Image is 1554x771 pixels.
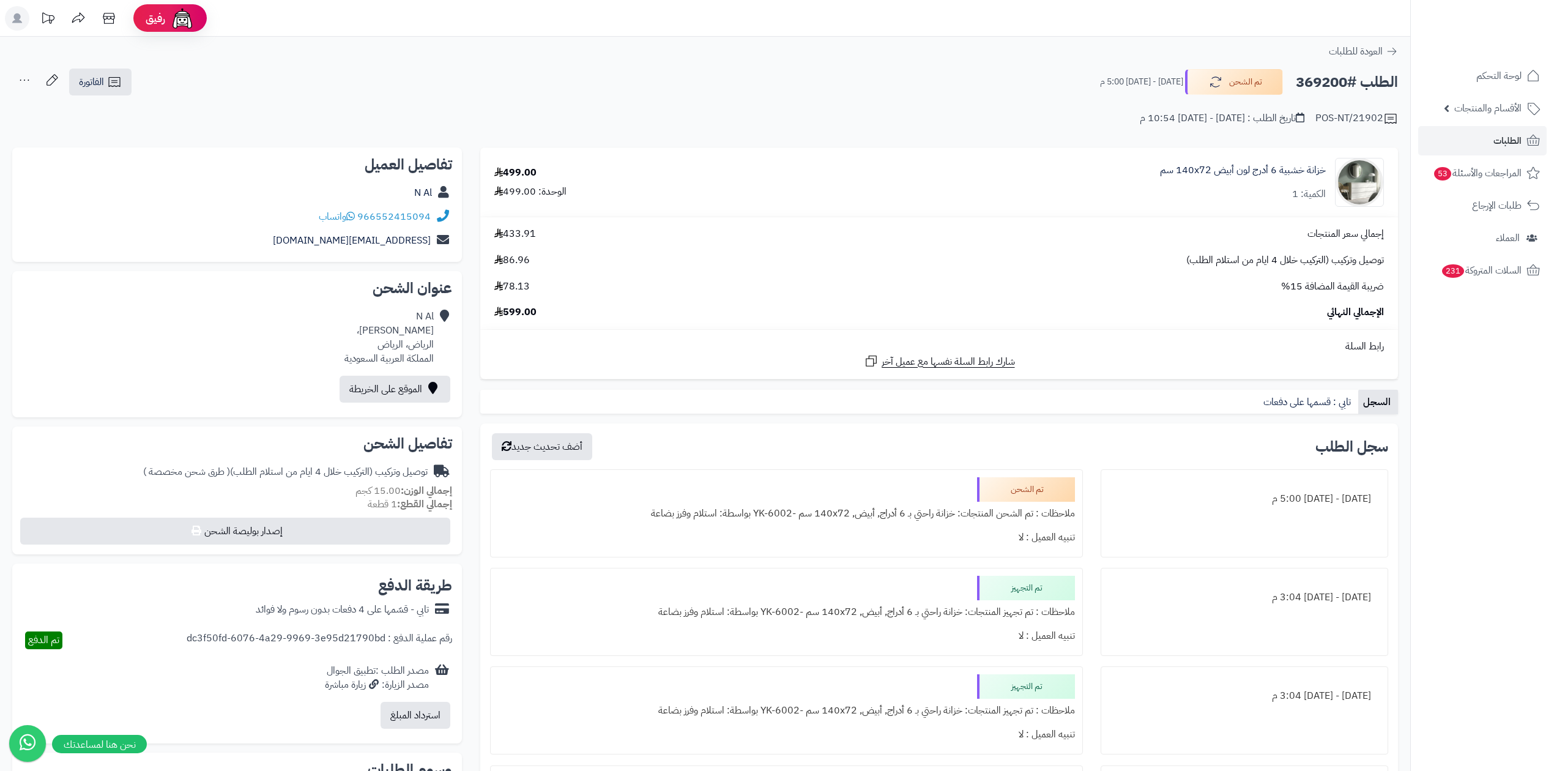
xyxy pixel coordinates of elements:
[22,157,452,172] h2: تفاصيل العميل
[22,281,452,296] h2: عنوان الشحن
[498,624,1075,648] div: تنبيه العميل : لا
[1418,256,1547,285] a: السلات المتروكة231
[1336,158,1383,207] img: 1746709299-1702541934053-68567865785768-1000x1000-90x90.jpg
[1476,67,1522,84] span: لوحة التحكم
[79,75,104,89] span: الفاتورة
[1160,163,1326,177] a: خزانة خشبية 6 أدرج لون أبيض 140x72 سم
[494,253,530,267] span: 86.96
[69,69,132,95] a: الفاتورة
[368,497,452,512] small: 1 قطعة
[1418,126,1547,155] a: الطلبات
[1292,187,1326,201] div: الكمية: 1
[1433,166,1451,181] span: 53
[1100,76,1183,88] small: [DATE] - [DATE] 5:00 م
[1418,61,1547,91] a: لوحة التحكم
[494,227,536,241] span: 433.91
[170,6,195,31] img: ai-face.png
[20,518,450,545] button: إصدار بوليصة الشحن
[498,699,1075,723] div: ملاحظات : تم تجهيز المنتجات: خزانة راحتي بـ 6 أدراج, أبيض, ‎140x72 سم‏ -YK-6002 بواسطة: استلام وف...
[28,633,59,647] span: تم الدفع
[1140,111,1304,125] div: تاريخ الطلب : [DATE] - [DATE] 10:54 م
[187,631,452,649] div: رقم عملية الدفع : dc3f50fd-6076-4a29-9969-3e95d21790bd
[340,376,450,403] a: الموقع على الخريطة
[1281,280,1384,294] span: ضريبة القيمة المضافة 15%
[485,340,1393,354] div: رابط السلة
[1441,264,1465,278] span: 231
[1418,191,1547,220] a: طلبات الإرجاع
[498,723,1075,747] div: تنبيه العميل : لا
[414,185,432,200] a: N Al
[498,526,1075,549] div: تنبيه العميل : لا
[882,355,1015,369] span: شارك رابط السلة نفسها مع عميل آخر
[1329,44,1398,59] a: العودة للطلبات
[325,678,429,692] div: مصدر الزيارة: زيارة مباشرة
[1433,165,1522,182] span: المراجعات والأسئلة
[146,11,165,26] span: رفيق
[494,280,530,294] span: 78.13
[319,209,355,224] a: واتساب
[1327,305,1384,319] span: الإجمالي النهائي
[143,465,428,479] div: توصيل وتركيب (التركيب خلال 4 ايام من استلام الطلب)
[494,166,537,180] div: 499.00
[1315,111,1398,126] div: POS-NT/21902
[977,477,1075,502] div: تم الشحن
[381,702,450,729] button: استرداد المبلغ
[1454,100,1522,117] span: الأقسام والمنتجات
[22,436,452,451] h2: تفاصيل الشحن
[355,483,452,498] small: 15.00 كجم
[1493,132,1522,149] span: الطلبات
[1258,390,1358,414] a: تابي : قسمها على دفعات
[378,578,452,593] h2: طريقة الدفع
[1418,223,1547,253] a: العملاء
[977,576,1075,600] div: تم التجهيز
[1471,24,1542,50] img: logo-2.png
[344,310,434,365] div: N Al [PERSON_NAME]، الرياض، الرياض المملكة العربية السعودية
[864,354,1015,369] a: شارك رابط السلة نفسها مع عميل آخر
[143,464,230,479] span: ( طرق شحن مخصصة )
[1109,586,1380,609] div: [DATE] - [DATE] 3:04 م
[357,209,431,224] a: 966552415094
[1315,439,1388,454] h3: سجل الطلب
[1109,684,1380,708] div: [DATE] - [DATE] 3:04 م
[1496,229,1520,247] span: العملاء
[397,497,452,512] strong: إجمالي القطع:
[401,483,452,498] strong: إجمالي الوزن:
[273,233,431,248] a: [EMAIL_ADDRESS][DOMAIN_NAME]
[325,664,429,692] div: مصدر الطلب :تطبيق الجوال
[1307,227,1384,241] span: إجمالي سعر المنتجات
[1185,69,1283,95] button: تم الشحن
[492,433,592,460] button: أضف تحديث جديد
[1296,70,1398,95] h2: الطلب #369200
[494,305,537,319] span: 599.00
[1186,253,1384,267] span: توصيل وتركيب (التركيب خلال 4 ايام من استلام الطلب)
[256,603,429,617] div: تابي - قسّمها على 4 دفعات بدون رسوم ولا فوائد
[1109,487,1380,511] div: [DATE] - [DATE] 5:00 م
[1329,44,1383,59] span: العودة للطلبات
[1441,262,1522,279] span: السلات المتروكة
[977,674,1075,699] div: تم التجهيز
[498,600,1075,624] div: ملاحظات : تم تجهيز المنتجات: خزانة راحتي بـ 6 أدراج, أبيض, ‎140x72 سم‏ -YK-6002 بواسطة: استلام وف...
[1358,390,1398,414] a: السجل
[494,185,567,199] div: الوحدة: 499.00
[32,6,63,34] a: تحديثات المنصة
[1472,197,1522,214] span: طلبات الإرجاع
[498,502,1075,526] div: ملاحظات : تم الشحن المنتجات: خزانة راحتي بـ 6 أدراج, أبيض, ‎140x72 سم‏ -YK-6002 بواسطة: استلام وف...
[1418,158,1547,188] a: المراجعات والأسئلة53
